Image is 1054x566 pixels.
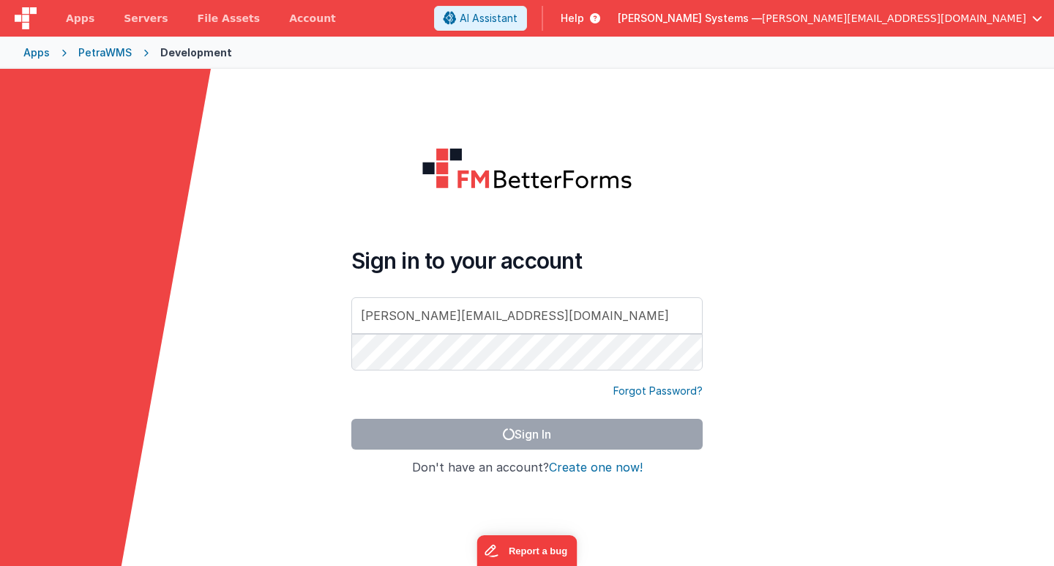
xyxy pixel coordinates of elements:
[351,419,703,450] button: Sign In
[618,11,1042,26] button: [PERSON_NAME] Systems — [PERSON_NAME][EMAIL_ADDRESS][DOMAIN_NAME]
[613,384,703,398] a: Forgot Password?
[78,45,132,60] div: PetraWMS
[351,461,703,474] h4: Don't have an account?
[762,11,1026,26] span: [PERSON_NAME][EMAIL_ADDRESS][DOMAIN_NAME]
[351,297,703,334] input: Email Address
[460,11,517,26] span: AI Assistant
[160,45,232,60] div: Development
[549,461,643,474] button: Create one now!
[477,535,578,566] iframe: Marker.io feedback button
[561,11,584,26] span: Help
[198,11,261,26] span: File Assets
[124,11,168,26] span: Servers
[23,45,50,60] div: Apps
[434,6,527,31] button: AI Assistant
[66,11,94,26] span: Apps
[351,247,703,274] h4: Sign in to your account
[618,11,762,26] span: [PERSON_NAME] Systems —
